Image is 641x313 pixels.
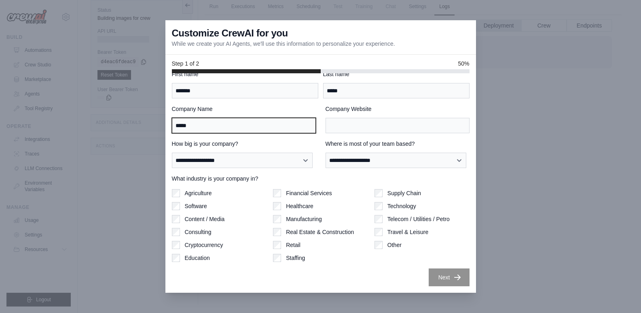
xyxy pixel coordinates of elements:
[172,40,395,48] p: While we create your AI Agents, we'll use this information to personalize your experience.
[185,241,223,249] label: Cryptocurrency
[601,274,641,313] iframe: Chat Widget
[429,268,470,286] button: Next
[172,175,470,183] label: What industry is your company in?
[458,60,469,68] span: 50%
[172,140,316,148] label: How big is your company?
[185,254,210,262] label: Education
[286,189,332,197] label: Financial Services
[387,189,421,197] label: Supply Chain
[387,241,402,249] label: Other
[185,189,212,197] label: Agriculture
[326,105,470,113] label: Company Website
[185,202,207,210] label: Software
[286,228,354,236] label: Real Estate & Construction
[326,140,470,148] label: Where is most of your team based?
[172,27,288,40] h3: Customize CrewAI for you
[387,228,428,236] label: Travel & Leisure
[172,70,318,78] label: First name
[387,202,416,210] label: Technology
[286,202,313,210] label: Healthcare
[172,60,199,68] span: Step 1 of 2
[286,215,322,223] label: Manufacturing
[286,241,300,249] label: Retail
[172,105,316,113] label: Company Name
[185,228,212,236] label: Consulting
[323,70,470,78] label: Last name
[286,254,305,262] label: Staffing
[185,215,225,223] label: Content / Media
[387,215,450,223] label: Telecom / Utilities / Petro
